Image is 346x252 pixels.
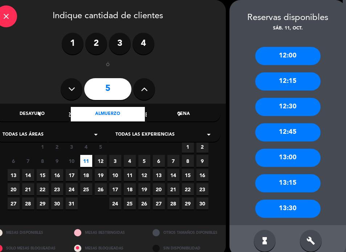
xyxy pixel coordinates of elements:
span: 22 [37,183,49,195]
div: 12:30 [255,98,321,116]
span: 14 [167,169,179,181]
span: 21 [22,183,34,195]
span: 14 [22,169,34,181]
span: 30 [51,197,63,209]
span: 1 [37,141,49,153]
span: 15 [182,169,194,181]
div: sáb. 11, oct. [229,25,346,32]
span: 13 [8,169,20,181]
span: 6 [8,155,20,167]
span: 26 [95,183,107,195]
span: 25 [124,197,136,209]
span: 29 [37,197,49,209]
span: 30 [196,197,208,209]
label: 2 [85,33,107,55]
span: 16 [196,169,208,181]
span: 9 [51,155,63,167]
div: 12:15 [255,72,321,91]
span: 29 [182,197,194,209]
span: 23 [196,183,208,195]
div: Reservas disponibles [229,11,346,25]
span: 10 [109,169,121,181]
span: 15 [37,169,49,181]
span: 8 [182,155,194,167]
div: MESAS RESTRINGIDAS [69,225,147,241]
div: ó [96,62,120,69]
span: 20 [153,183,165,195]
div: OTROS TAMAÑOS DIPONIBLES [147,225,226,241]
span: Todas las áreas [3,131,44,139]
div: Almuerzo [71,107,144,121]
span: 22 [182,183,194,195]
i: chevron_right [176,110,183,118]
span: 10 [66,155,78,167]
span: 20 [8,183,20,195]
span: 4 [80,141,92,153]
span: 2 [51,141,63,153]
span: 9 [196,155,208,167]
span: 27 [8,197,20,209]
i: hourglass_full [260,236,269,245]
span: 4 [124,155,136,167]
div: 12:45 [255,123,321,141]
span: 8 [37,155,49,167]
span: 31 [66,197,78,209]
span: 6 [153,155,165,167]
span: 16 [51,169,63,181]
span: 25 [80,183,92,195]
span: 19 [138,183,150,195]
span: 19 [95,169,107,181]
span: 5 [138,155,150,167]
span: 28 [22,197,34,209]
span: 23 [51,183,63,195]
span: 12 [95,155,107,167]
label: 3 [109,33,131,55]
div: Cena [147,107,220,121]
span: 17 [109,183,121,195]
i: build [306,236,315,245]
span: 11 [124,169,136,181]
i: chevron_left [36,110,43,118]
span: 27 [153,197,165,209]
span: 7 [167,155,179,167]
div: 13:00 [255,149,321,167]
span: 2 [196,141,208,153]
span: 3 [66,141,78,153]
label: 1 [62,33,84,55]
span: 26 [138,197,150,209]
span: 11 [80,155,92,167]
span: Todas las experiencias [115,131,175,139]
span: 5 [95,141,107,153]
span: 21 [167,183,179,195]
span: 28 [167,197,179,209]
span: 18 [124,183,136,195]
span: 1 [182,141,194,153]
span: 12 [138,169,150,181]
i: arrow_drop_down [91,130,100,139]
span: 18 [80,169,92,181]
i: close [2,12,11,21]
i: arrow_drop_down [204,130,213,139]
span: 24 [109,197,121,209]
span: 24 [66,183,78,195]
label: 4 [133,33,154,55]
span: 17 [66,169,78,181]
div: 12:00 [255,47,321,65]
span: 7 [22,155,34,167]
span: 3 [109,155,121,167]
div: 13:15 [255,174,321,192]
span: 13 [153,169,165,181]
div: 13:30 [255,200,321,218]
